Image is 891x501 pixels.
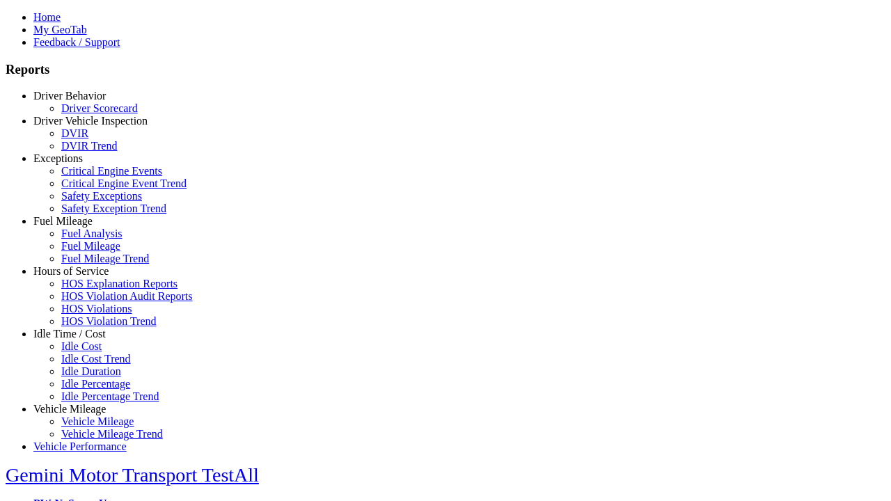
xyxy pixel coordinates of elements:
[61,190,142,202] a: Safety Exceptions
[33,24,87,35] a: My GeoTab
[61,378,130,390] a: Idle Percentage
[33,36,120,48] a: Feedback / Support
[61,340,102,352] a: Idle Cost
[61,165,162,177] a: Critical Engine Events
[6,464,259,486] a: Gemini Motor Transport TestAll
[61,353,131,365] a: Idle Cost Trend
[61,315,157,327] a: HOS Violation Trend
[33,215,93,227] a: Fuel Mileage
[6,62,885,77] h3: Reports
[61,278,178,289] a: HOS Explanation Reports
[33,440,127,452] a: Vehicle Performance
[61,240,120,252] a: Fuel Mileage
[61,415,134,427] a: Vehicle Mileage
[61,390,159,402] a: Idle Percentage Trend
[33,152,83,164] a: Exceptions
[61,228,123,239] a: Fuel Analysis
[61,290,193,302] a: HOS Violation Audit Reports
[61,303,132,315] a: HOS Violations
[61,177,187,189] a: Critical Engine Event Trend
[61,102,138,114] a: Driver Scorecard
[61,140,117,152] a: DVIR Trend
[61,127,88,139] a: DVIR
[33,403,106,415] a: Vehicle Mileage
[33,115,148,127] a: Driver Vehicle Inspection
[33,90,106,102] a: Driver Behavior
[33,328,106,340] a: Idle Time / Cost
[33,265,109,277] a: Hours of Service
[61,365,121,377] a: Idle Duration
[61,202,166,214] a: Safety Exception Trend
[33,11,61,23] a: Home
[61,253,149,264] a: Fuel Mileage Trend
[61,428,163,440] a: Vehicle Mileage Trend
